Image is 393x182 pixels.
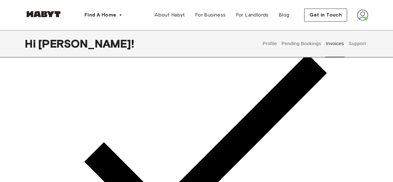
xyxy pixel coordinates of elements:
[325,30,345,57] button: Invoices
[85,11,116,19] span: Find A Home
[260,30,368,57] div: user profile tabs
[281,30,322,57] button: Pending Bookings
[25,37,38,50] span: Hi
[309,11,342,19] span: Get in Touch
[235,11,268,19] span: For Landlords
[262,30,278,57] button: Profile
[38,37,134,50] span: [PERSON_NAME] !
[155,11,185,19] span: About Habyt
[274,9,295,21] a: Blog
[80,9,127,21] button: Find A Home
[279,11,290,19] span: Blog
[357,9,368,21] img: avatar
[231,9,273,21] a: For Landlords
[150,9,190,21] a: About Habyt
[190,9,231,21] a: For Business
[25,11,62,17] img: Habyt
[348,30,367,57] button: Support
[195,11,226,19] span: For Business
[304,8,347,21] button: Get in Touch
